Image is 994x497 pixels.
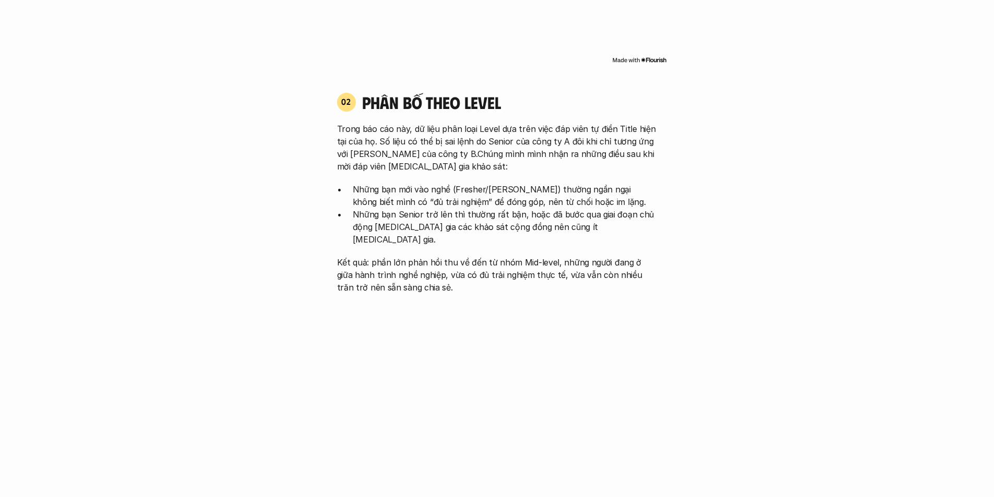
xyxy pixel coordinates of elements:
h4: phân bố theo Level [362,92,657,112]
p: Trong báo cáo này, dữ liệu phân loại Level dựa trên việc đáp viên tự điền Title hiện tại của họ. ... [337,123,657,173]
img: Made with Flourish [612,56,667,64]
p: 02 [341,98,351,106]
p: Những bạn Senior trở lên thì thường rất bận, hoặc đã bước qua giai đoạn chủ động [MEDICAL_DATA] g... [353,208,657,246]
p: Những bạn mới vào nghề (Fresher/[PERSON_NAME]) thường ngần ngại không biết mình có “đủ trải nghiệ... [353,183,657,208]
p: Kết quả: phần lớn phản hồi thu về đến từ nhóm Mid-level, những người đang ở giữa hành trình nghề ... [337,256,657,294]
